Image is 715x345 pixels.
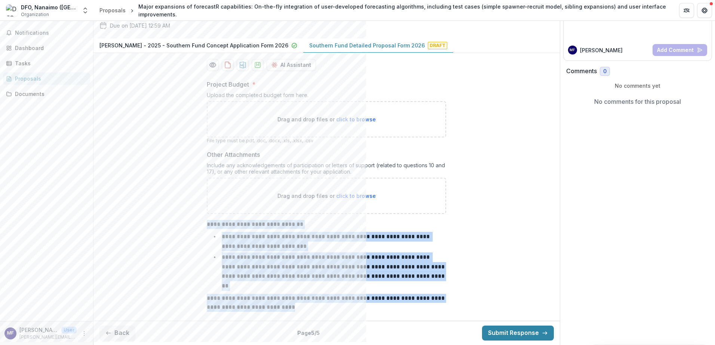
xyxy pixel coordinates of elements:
p: User [61,327,77,333]
div: Documents [15,90,84,98]
div: Proposals [15,75,84,83]
p: [PERSON_NAME] - 2025 - Southern Fund Concept Application Form 2026 [99,41,288,49]
p: No comments for this proposal [594,97,681,106]
p: [PERSON_NAME] [580,46,623,54]
p: Drag and drop files or [277,192,376,200]
button: Notifications [3,27,90,39]
button: Add Comment [653,44,707,56]
p: Due on [DATE] 12:59 AM [110,22,170,29]
div: Tasks [15,59,84,67]
button: Partners [679,3,694,18]
button: AI Assistant [267,59,316,71]
span: Draft [428,42,447,49]
span: click to browse [336,116,376,122]
span: 0 [603,68,607,75]
a: Proposals [3,72,90,85]
span: click to browse [336,193,376,199]
span: Notifications [15,30,87,36]
button: Get Help [697,3,712,18]
p: File type must be .pdf, .doc, .docx, .xls, .xlsx, .csv [207,137,446,144]
button: download-proposal [252,59,264,71]
div: Michael Folkes [570,48,575,52]
button: download-proposal [222,59,234,71]
nav: breadcrumb [96,1,670,20]
button: Back [99,326,135,341]
p: Drag and drop files or [277,115,376,123]
div: Michael Folkes [7,331,14,336]
a: Tasks [3,57,90,69]
p: [PERSON_NAME][EMAIL_ADDRESS][PERSON_NAME][DOMAIN_NAME] [19,334,77,341]
a: Documents [3,88,90,100]
p: Project Budget [207,80,249,89]
button: Preview a7ecf129-96eb-4eca-92c7-36e0bf37a2b6-3.pdf [207,59,219,71]
div: Proposals [99,6,126,14]
img: DFO, Nanaimo (Pacific Biological Station) [6,4,18,16]
div: DFO, Nanaimo ([GEOGRAPHIC_DATA]) [21,3,77,11]
div: Major expansions of forecastR capabilities: On-the-fly integration of user-developed forecasting ... [138,3,667,18]
button: Open entity switcher [80,3,90,18]
button: download-proposal [237,59,249,71]
div: Include any acknowledgements of participation or letters of support (related to questions 10 and ... [207,162,446,178]
p: No comments yet [566,82,709,90]
p: Other Attachments [207,150,260,159]
h2: Comments [566,68,597,75]
p: Page 5 / 5 [297,329,320,337]
button: Submit Response [482,326,554,341]
span: Organization [21,11,49,18]
a: Dashboard [3,42,90,54]
p: [PERSON_NAME] [19,326,58,334]
a: Proposals [96,5,129,16]
div: Dashboard [15,44,84,52]
div: Upload the completed budget form here. [207,92,446,101]
p: Southern Fund Detailed Proposal Form 2026 [309,41,425,49]
button: More [80,329,89,338]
